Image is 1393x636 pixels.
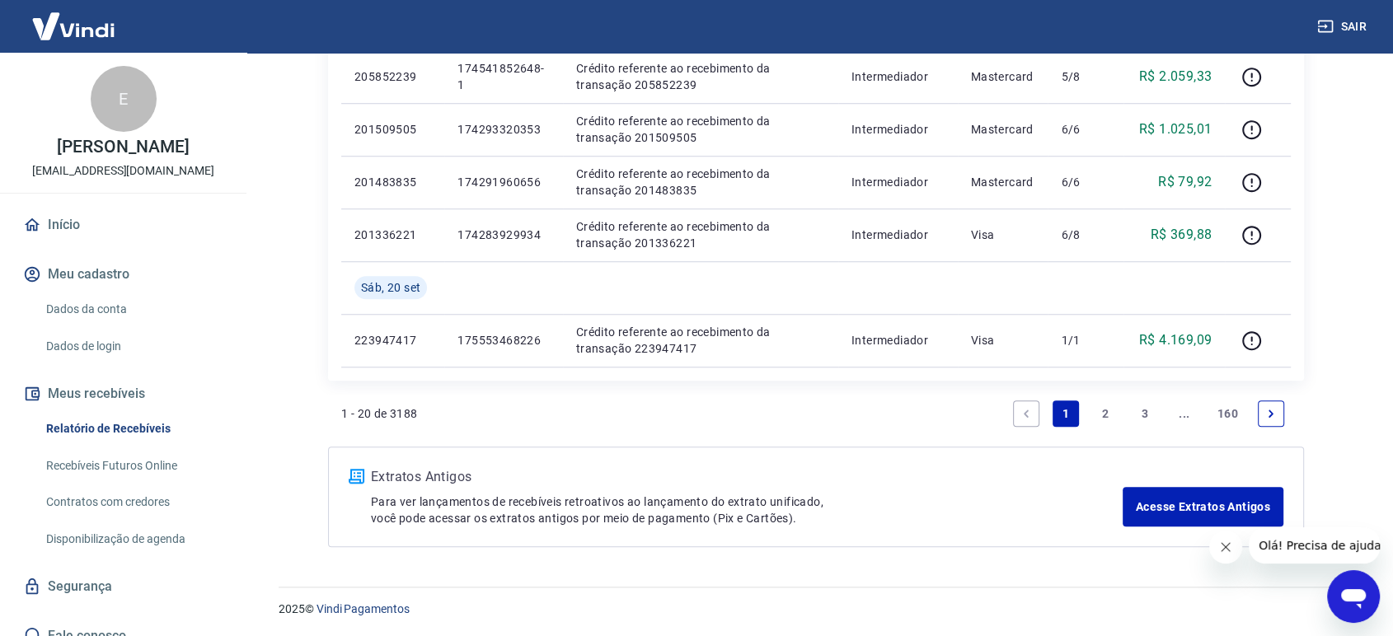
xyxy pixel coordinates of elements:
p: 6/8 [1061,227,1109,243]
a: Page 160 [1211,400,1245,427]
div: E [91,66,157,132]
img: ícone [349,469,364,484]
p: R$ 79,92 [1158,172,1212,192]
span: Olá! Precisa de ajuda? [10,12,138,25]
p: 6/6 [1061,174,1109,190]
p: R$ 2.059,33 [1139,67,1212,87]
a: Segurança [20,568,227,605]
p: 201509505 [354,121,431,138]
a: Vindi Pagamentos [317,602,410,615]
p: 1 - 20 de 3188 [341,405,418,422]
p: Para ver lançamentos de recebíveis retroativos ao lançamento do extrato unificado, você pode aces... [371,493,1123,526]
a: Relatório de Recebíveis [40,412,227,446]
span: Sáb, 20 set [361,279,420,296]
p: Extratos Antigos [371,467,1123,487]
p: 174291960656 [457,174,549,190]
p: 5/8 [1061,68,1109,85]
p: Intermediador [851,332,945,348]
a: Page 3 [1132,400,1158,427]
p: Crédito referente ao recebimento da transação 201509505 [576,113,825,146]
p: Mastercard [971,174,1035,190]
iframe: Botão para abrir a janela de mensagens [1327,570,1380,623]
a: Contratos com credores [40,485,227,519]
a: Dados da conta [40,292,227,326]
a: Acesse Extratos Antigos [1123,487,1283,526]
button: Meu cadastro [20,256,227,292]
p: Intermediador [851,121,945,138]
a: Page 2 [1092,400,1119,427]
a: Disponibilização de agenda [40,522,227,556]
p: R$ 1.025,01 [1139,119,1212,139]
p: Crédito referente ao recebimento da transação 201483835 [576,166,825,199]
a: Dados de login [40,330,227,363]
p: Visa [971,332,1035,348]
a: Recebíveis Futuros Online [40,449,227,483]
p: [PERSON_NAME] [57,138,189,156]
a: Início [20,207,227,243]
ul: Pagination [1006,394,1291,433]
button: Sair [1314,12,1373,42]
a: Next page [1258,400,1284,427]
p: Intermediador [851,68,945,85]
p: 2025 © [279,601,1353,618]
p: 174541852648-1 [457,60,549,93]
p: Intermediador [851,227,945,243]
p: 174283929934 [457,227,549,243]
iframe: Mensagem da empresa [1249,527,1380,564]
iframe: Fechar mensagem [1209,531,1242,564]
p: Crédito referente ao recebimento da transação 201336221 [576,218,825,251]
p: Crédito referente ao recebimento da transação 223947417 [576,324,825,357]
p: Mastercard [971,121,1035,138]
button: Meus recebíveis [20,376,227,412]
p: [EMAIL_ADDRESS][DOMAIN_NAME] [32,162,214,180]
a: Jump forward [1171,400,1198,427]
p: 223947417 [354,332,431,348]
p: R$ 4.169,09 [1139,330,1212,350]
p: 175553468226 [457,332,549,348]
p: Mastercard [971,68,1035,85]
p: Visa [971,227,1035,243]
p: Intermediador [851,174,945,190]
p: 1/1 [1061,332,1109,348]
a: Previous page [1013,400,1039,427]
a: Page 1 is your current page [1053,400,1079,427]
p: 205852239 [354,68,431,85]
p: Crédito referente ao recebimento da transação 205852239 [576,60,825,93]
p: 6/6 [1061,121,1109,138]
p: 201483835 [354,174,431,190]
p: 201336221 [354,227,431,243]
p: R$ 369,88 [1151,225,1212,245]
p: 174293320353 [457,121,549,138]
img: Vindi [20,1,127,51]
